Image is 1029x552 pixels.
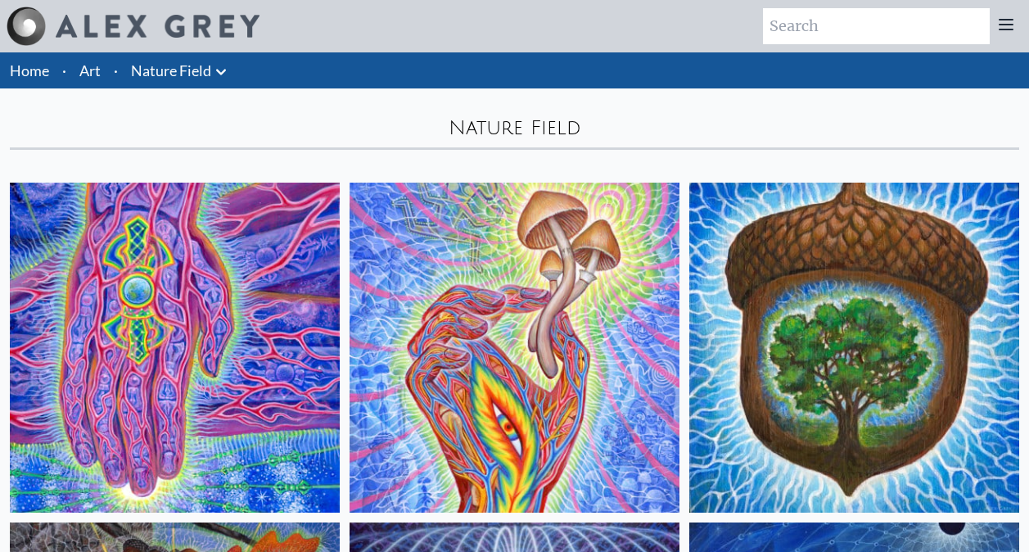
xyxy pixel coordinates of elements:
[79,59,101,82] a: Art
[10,61,49,79] a: Home
[107,52,124,88] li: ·
[763,8,990,44] input: Search
[10,115,1019,141] div: Nature Field
[131,59,211,82] a: Nature Field
[56,52,73,88] li: ·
